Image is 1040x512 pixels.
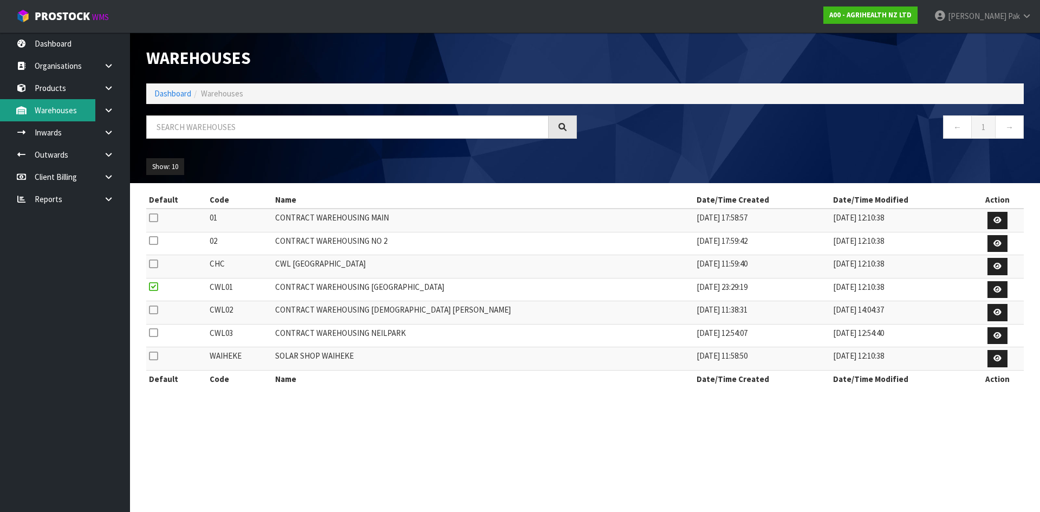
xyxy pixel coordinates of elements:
td: 01 [207,209,272,232]
td: CONTRACT WAREHOUSING [GEOGRAPHIC_DATA] [272,278,694,301]
td: [DATE] 12:54:40 [830,324,972,347]
small: WMS [92,12,109,22]
td: CWL02 [207,301,272,325]
td: CWL03 [207,324,272,347]
td: SOLAR SHOP WAIHEKE [272,347,694,371]
a: A00 - AGRIHEALTH NZ LTD [823,7,918,24]
td: CONTRACT WAREHOUSING MAIN [272,209,694,232]
td: CWL01 [207,278,272,301]
input: Search warehouses [146,115,549,139]
td: [DATE] 11:38:31 [694,301,830,325]
a: 1 [971,115,996,139]
th: Date/Time Modified [830,370,972,387]
td: [DATE] 17:59:42 [694,232,830,255]
td: 02 [207,232,272,255]
td: [DATE] 23:29:19 [694,278,830,301]
td: WAIHEKE [207,347,272,371]
span: ProStock [35,9,90,23]
td: [DATE] 12:10:38 [830,278,972,301]
td: [DATE] 12:10:38 [830,232,972,255]
td: [DATE] 17:58:57 [694,209,830,232]
th: Date/Time Created [694,191,830,209]
td: [DATE] 11:58:50 [694,347,830,371]
th: Code [207,191,272,209]
td: [DATE] 12:10:38 [830,347,972,371]
td: [DATE] 12:10:38 [830,209,972,232]
th: Action [972,191,1024,209]
h1: Warehouses [146,49,577,67]
a: → [995,115,1024,139]
th: Name [272,191,694,209]
th: Name [272,370,694,387]
span: Warehouses [201,88,243,99]
td: CWL [GEOGRAPHIC_DATA] [272,255,694,278]
td: [DATE] 12:10:38 [830,255,972,278]
span: Pak [1008,11,1020,21]
td: [DATE] 12:54:07 [694,324,830,347]
th: Default [146,370,207,387]
td: CONTRACT WAREHOUSING NEILPARK [272,324,694,347]
button: Show: 10 [146,158,184,176]
th: Default [146,191,207,209]
th: Code [207,370,272,387]
td: CONTRACT WAREHOUSING [DEMOGRAPHIC_DATA] [PERSON_NAME] [272,301,694,325]
th: Date/Time Created [694,370,830,387]
img: cube-alt.png [16,9,30,23]
a: Dashboard [154,88,191,99]
th: Action [972,370,1024,387]
th: Date/Time Modified [830,191,972,209]
a: ← [943,115,972,139]
td: [DATE] 14:04:37 [830,301,972,325]
td: [DATE] 11:59:40 [694,255,830,278]
strong: A00 - AGRIHEALTH NZ LTD [829,10,912,20]
td: CONTRACT WAREHOUSING NO 2 [272,232,694,255]
td: CHC [207,255,272,278]
span: [PERSON_NAME] [948,11,1006,21]
nav: Page navigation [593,115,1024,142]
